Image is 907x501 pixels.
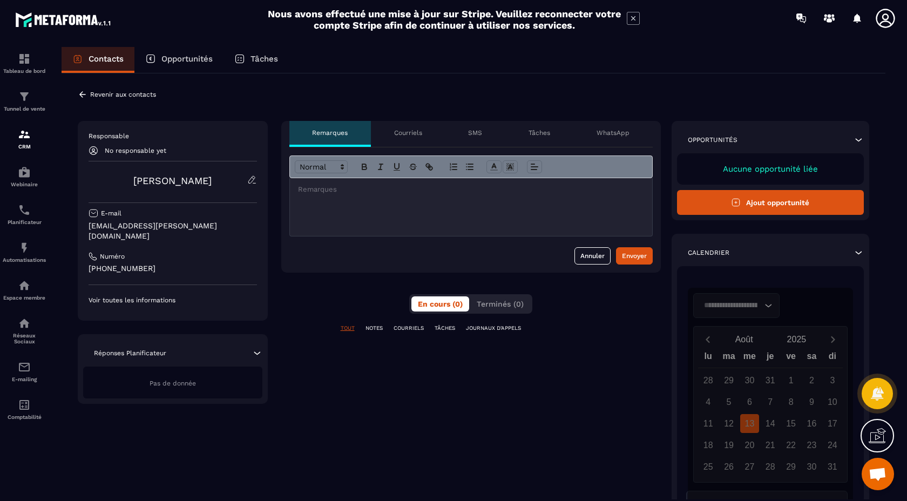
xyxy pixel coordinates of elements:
button: Terminés (0) [470,296,530,312]
img: logo [15,10,112,29]
img: email [18,361,31,374]
p: Comptabilité [3,414,46,420]
img: automations [18,241,31,254]
p: E-mailing [3,376,46,382]
p: Remarques [312,128,348,137]
p: Tâches [529,128,550,137]
a: Ouvrir le chat [862,458,894,490]
button: En cours (0) [411,296,469,312]
p: E-mail [101,209,121,218]
p: SMS [468,128,482,137]
img: automations [18,166,31,179]
span: Terminés (0) [477,300,524,308]
h2: Nous avons effectué une mise à jour sur Stripe. Veuillez reconnecter votre compte Stripe afin de ... [267,8,621,31]
div: Envoyer [622,250,647,261]
img: formation [18,52,31,65]
p: JOURNAUX D'APPELS [466,324,521,332]
a: automationsautomationsWebinaire [3,158,46,195]
a: Contacts [62,47,134,73]
p: Réponses Planificateur [94,349,166,357]
img: formation [18,90,31,103]
button: Ajout opportunité [677,190,864,215]
img: scheduler [18,204,31,216]
p: TÂCHES [435,324,455,332]
p: WhatsApp [597,128,630,137]
p: Aucune opportunité liée [688,164,854,174]
a: social-networksocial-networkRéseaux Sociaux [3,309,46,353]
p: NOTES [365,324,383,332]
a: formationformationTableau de bord [3,44,46,82]
button: Envoyer [616,247,653,265]
p: [EMAIL_ADDRESS][PERSON_NAME][DOMAIN_NAME] [89,221,257,241]
p: No responsable yet [105,147,166,154]
p: Numéro [100,252,125,261]
p: [PHONE_NUMBER] [89,263,257,274]
p: Tunnel de vente [3,106,46,112]
p: Webinaire [3,181,46,187]
a: Tâches [224,47,289,73]
a: automationsautomationsAutomatisations [3,233,46,271]
p: Tâches [251,54,278,64]
a: schedulerschedulerPlanificateur [3,195,46,233]
p: Courriels [394,128,422,137]
p: Réseaux Sociaux [3,333,46,344]
a: accountantaccountantComptabilité [3,390,46,428]
span: Pas de donnée [150,380,196,387]
img: social-network [18,317,31,330]
p: Calendrier [688,248,729,257]
p: CRM [3,144,46,150]
a: formationformationTunnel de vente [3,82,46,120]
p: Responsable [89,132,257,140]
p: TOUT [341,324,355,332]
p: Espace membre [3,295,46,301]
p: Opportunités [161,54,213,64]
a: automationsautomationsEspace membre [3,271,46,309]
p: Automatisations [3,257,46,263]
img: formation [18,128,31,141]
a: formationformationCRM [3,120,46,158]
img: accountant [18,398,31,411]
a: emailemailE-mailing [3,353,46,390]
img: automations [18,279,31,292]
p: Revenir aux contacts [90,91,156,98]
span: En cours (0) [418,300,463,308]
p: Voir toutes les informations [89,296,257,304]
p: Planificateur [3,219,46,225]
a: [PERSON_NAME] [133,175,212,186]
p: Tableau de bord [3,68,46,74]
p: Contacts [89,54,124,64]
a: Opportunités [134,47,224,73]
button: Annuler [574,247,611,265]
p: Opportunités [688,136,737,144]
p: COURRIELS [394,324,424,332]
